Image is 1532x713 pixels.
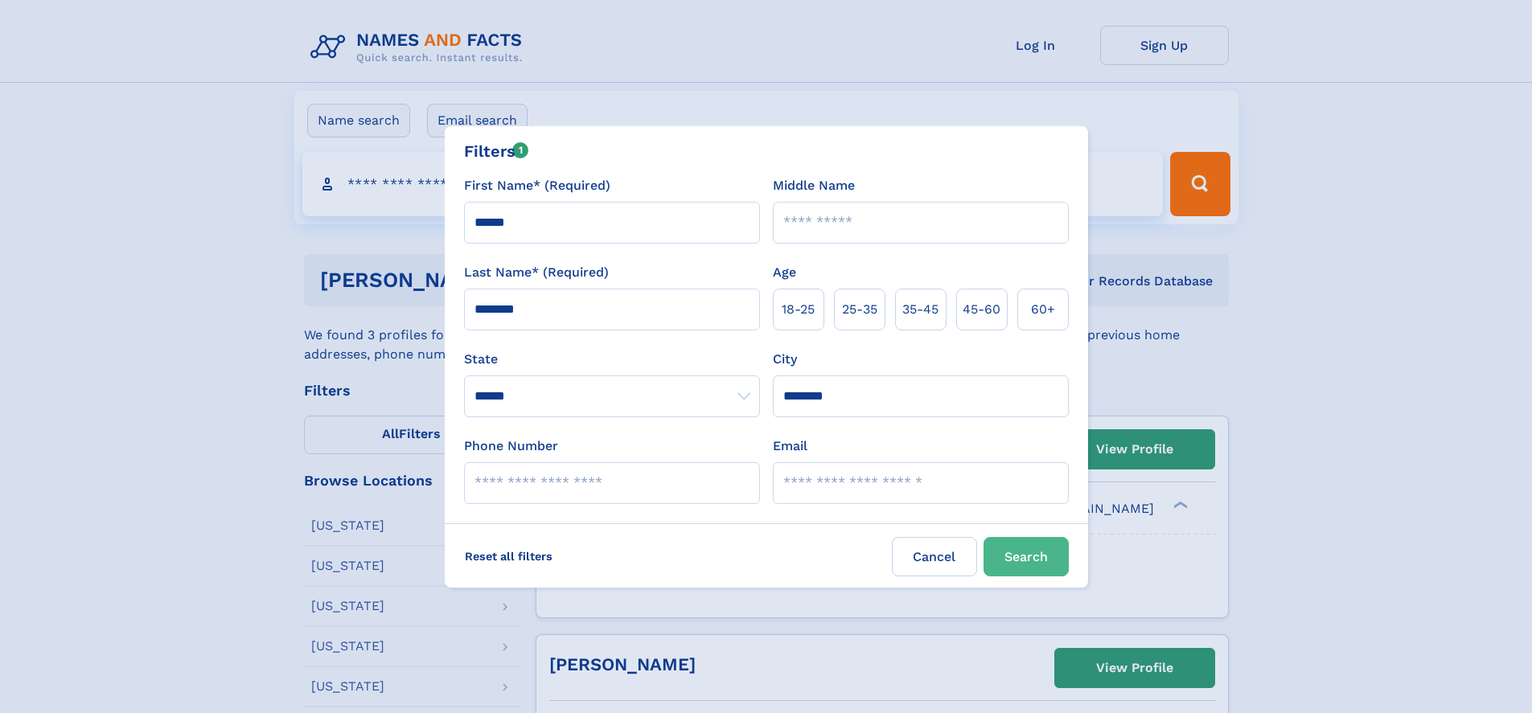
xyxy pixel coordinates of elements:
span: 25‑35 [842,300,877,319]
label: Last Name* (Required) [464,263,609,282]
label: Phone Number [464,436,558,456]
label: Age [773,263,796,282]
label: First Name* (Required) [464,176,610,195]
label: Reset all filters [454,537,563,576]
label: State [464,350,760,369]
span: 35‑45 [902,300,939,319]
label: Middle Name [773,176,855,195]
span: 60+ [1031,300,1055,319]
button: Search [984,537,1069,576]
span: 18‑25 [782,300,815,319]
label: Cancel [892,537,977,576]
label: Email [773,436,807,456]
div: Filters [464,139,529,163]
label: City [773,350,797,369]
span: 45‑60 [963,300,1000,319]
